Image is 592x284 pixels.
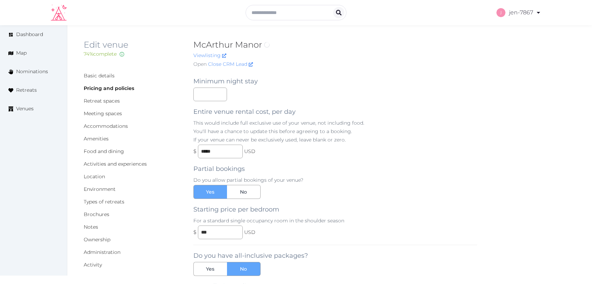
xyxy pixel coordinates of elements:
span: Retreats [16,86,37,94]
a: Accommodations [84,123,128,129]
p: You'll have a chance to update this before agreeing to a booking. [193,128,477,135]
a: Brochures [84,211,109,217]
label: Entire venue rental cost, per day [193,107,296,117]
a: Location [84,173,105,180]
span: Yes [206,265,214,272]
span: Venues [16,105,34,112]
p: Do you allow partial bookings of your venue? [193,176,477,183]
a: Activities and experiences [84,161,147,167]
span: No [240,265,247,272]
a: Retreat spaces [84,98,120,104]
a: Close CRM Lead [208,61,253,68]
a: Activity [84,262,102,268]
span: No [240,188,247,195]
p: This would include full exclusive use of your venue, not including food. [193,119,477,126]
div: USD [244,229,255,236]
label: Minimum night stay [193,76,258,86]
p: For a standard single occupancy room in the shoulder season [193,217,477,224]
div: $ [193,229,197,236]
a: Meeting spaces [84,110,122,117]
span: Open [193,61,207,68]
a: Basic details [84,72,115,79]
a: Food and dining [84,148,124,154]
label: Starting price per bedroom [193,205,279,214]
a: Notes [84,224,98,230]
h2: Edit venue [84,39,182,50]
a: jen-7867 [496,3,541,22]
span: Nominations [16,68,48,75]
label: Partial bookings [193,164,245,174]
a: Viewlisting [193,52,226,58]
div: $ [193,148,197,155]
a: Ownership [84,236,110,243]
span: 74 % complete [84,51,117,57]
a: Administration [84,249,121,255]
a: Types of retreats [84,199,124,205]
a: Environment [84,186,116,192]
span: Yes [206,188,214,195]
p: If your venue can never be exclusively used, leave blank or zero. [193,136,477,143]
a: Amenities [84,136,109,142]
span: Map [16,49,27,57]
div: USD [244,148,255,155]
span: Dashboard [16,31,43,38]
a: Pricing and policies [84,85,134,91]
label: Do you have all-inclusive packages? [193,251,308,261]
h2: McArthur Manor [193,39,477,50]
